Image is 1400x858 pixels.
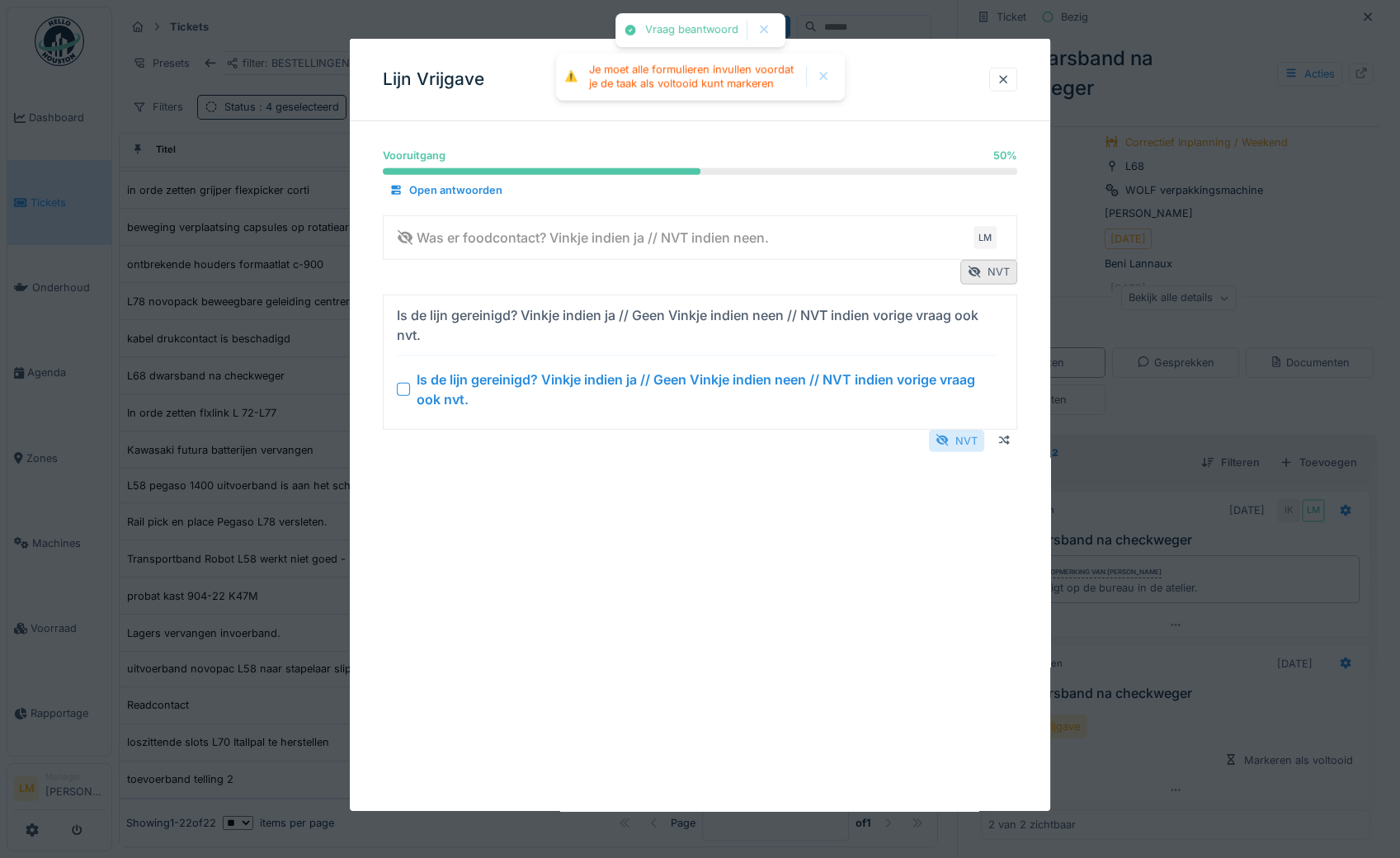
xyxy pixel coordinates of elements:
[589,64,798,91] div: Je moet alle formulieren invullen voordat je de taak als voltooid kunt markeren
[564,70,581,84] div: ⚠️
[929,429,984,451] div: NVT
[390,301,1010,422] summary: Is de lijn gereinigd? Vinkje indien ja // Geen Vinkje indien neen // NVT indien vorige vraag ook ...
[383,148,445,163] div: Vooruitgang
[645,23,738,37] div: Vraag beantwoord
[383,179,509,201] div: Open antwoorden
[383,69,484,90] h3: Lijn Vrijgave
[397,304,990,344] div: Is de lijn gereinigd? Vinkje indien ja // Geen Vinkje indien neen // NVT indien vorige vraag ook ...
[390,222,1010,252] summary: Was er foodcontact? Vinkje indien ja // NVT indien neen.LM
[417,369,997,408] div: Is de lijn gereinigd? Vinkje indien ja // Geen Vinkje indien neen // NVT indien vorige vraag ook ...
[973,226,997,249] div: LM
[960,260,1017,284] div: NVT
[383,168,1017,175] progress: 50 %
[993,148,1017,163] div: 50 %
[397,228,769,247] div: Was er foodcontact? Vinkje indien ja // NVT indien neen.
